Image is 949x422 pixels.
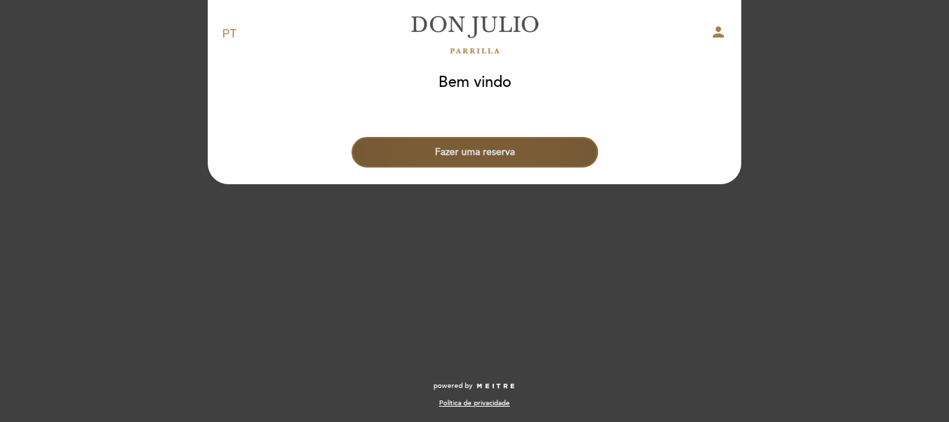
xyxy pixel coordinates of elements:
[438,74,511,91] h1: Bem vindo
[352,137,598,168] button: Fazer uma reserva
[434,381,515,391] a: powered by
[710,24,727,40] i: person
[434,381,472,391] span: powered by
[476,383,515,390] img: MEITRE
[388,15,561,54] a: [PERSON_NAME]
[710,24,727,45] button: person
[439,398,510,408] a: Política de privacidade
